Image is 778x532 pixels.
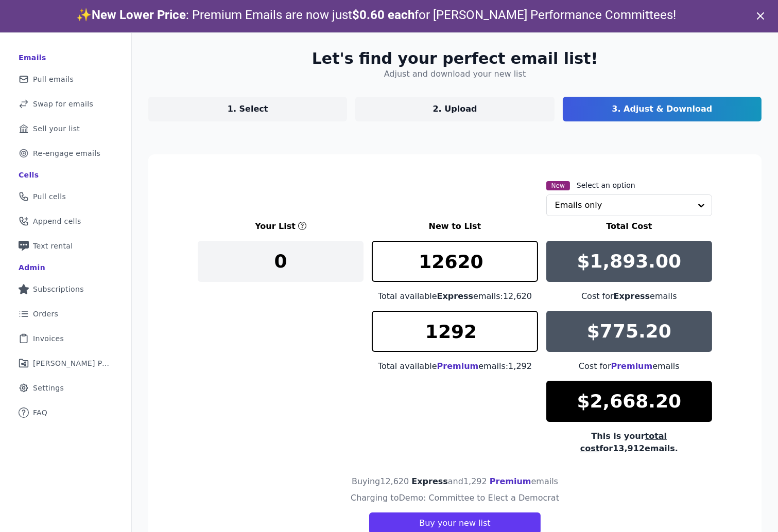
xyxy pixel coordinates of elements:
span: New [546,181,570,190]
h2: Let's find your perfect email list! [312,49,598,68]
div: Cells [19,170,39,180]
p: 3. Adjust & Download [612,103,712,115]
a: [PERSON_NAME] Performance [8,352,123,375]
a: 2. Upload [355,97,554,121]
a: Subscriptions [8,278,123,300]
a: 1. Select [148,97,347,121]
p: $2,668.20 [577,391,681,412]
span: Express [614,291,650,301]
h4: Buying 12,620 and 1,292 emails [352,475,558,488]
p: $1,893.00 [577,251,681,272]
h3: Your List [255,220,296,233]
span: Pull cells [33,191,66,202]
a: 3. Adjust & Download [563,97,762,121]
div: Total available emails: 12,620 [372,290,538,303]
a: Orders [8,303,123,325]
a: Sell your list [8,117,123,140]
span: Invoices [33,333,64,344]
span: Settings [33,383,64,393]
h3: New to List [372,220,538,233]
span: Sell your list [33,123,80,134]
p: 0 [274,251,287,272]
p: $775.20 [587,321,671,342]
div: Admin [19,262,45,273]
span: Swap for emails [33,99,93,109]
label: Select an option [577,180,635,190]
a: Pull emails [8,68,123,91]
div: Cost for emails [546,290,712,303]
a: Pull cells [8,185,123,208]
span: Pull emails [33,74,74,84]
span: Premium [490,476,531,486]
a: Settings [8,377,123,399]
span: Premium [437,361,479,371]
a: Text rental [8,235,123,257]
span: Re-engage emails [33,148,100,158]
a: Swap for emails [8,93,123,115]
h3: Total Cost [546,220,712,233]
h4: Charging to Demo: Committee to Elect a Democrat [351,492,559,504]
div: This is your for 13,912 emails. [546,430,712,455]
a: Append cells [8,210,123,233]
div: Cost for emails [546,360,712,373]
p: 1. Select [228,103,268,115]
span: Express [437,291,474,301]
h4: Adjust and download your new list [384,68,526,80]
span: Subscriptions [33,284,84,294]
span: [PERSON_NAME] Performance [33,358,111,368]
a: Invoices [8,327,123,350]
span: Premium [611,361,653,371]
p: 2. Upload [433,103,477,115]
div: Emails [19,52,46,63]
span: Orders [33,309,58,319]
div: Total available emails: 1,292 [372,360,538,373]
span: Text rental [33,241,73,251]
span: Append cells [33,216,81,226]
a: Re-engage emails [8,142,123,165]
span: FAQ [33,407,47,418]
span: Express [411,476,448,486]
a: FAQ [8,401,123,424]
